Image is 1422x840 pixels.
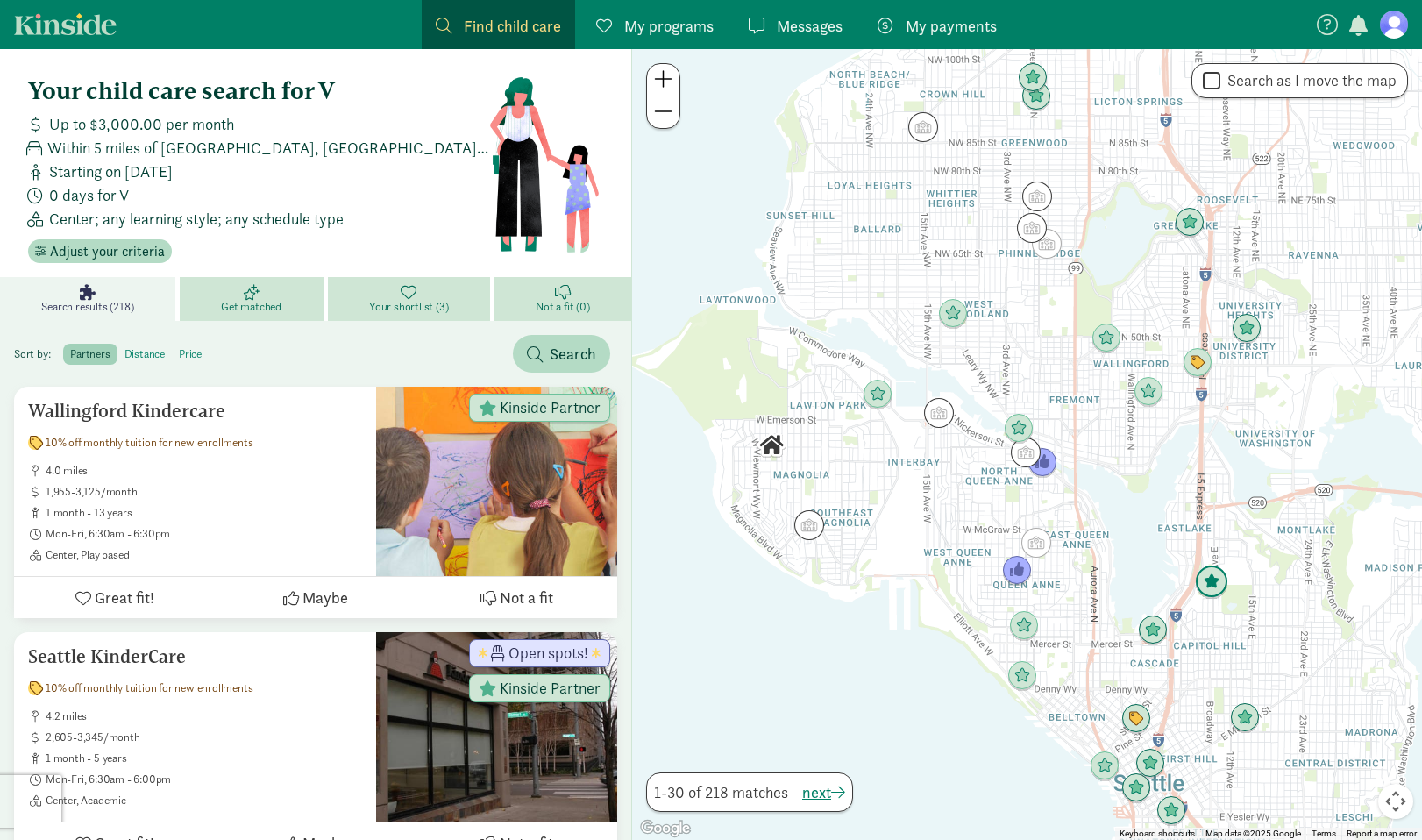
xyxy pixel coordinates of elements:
[369,300,448,314] span: Your shortlist (3)
[221,300,281,314] span: Get matched
[513,335,610,373] button: Search
[938,299,968,329] div: Click to see details
[46,751,362,765] span: 1 month - 5 years
[1230,703,1260,733] div: Click to see details
[1134,377,1163,407] div: Click to see details
[1032,229,1062,259] div: Click to see details
[1220,70,1397,91] label: Search as I move the map
[49,160,173,183] span: Starting on [DATE]
[28,646,362,667] h5: Seattle KinderCare
[14,13,117,35] a: Kinside
[1175,208,1205,238] div: Click to see details
[95,586,154,609] span: Great fit!
[494,277,631,321] a: Not a fit (0)
[500,400,601,416] span: Kinside Partner
[328,277,494,321] a: Your shortlist (3)
[46,730,362,744] span: 2,605-3,345/month
[50,241,165,262] span: Adjust your criteria
[14,346,60,361] span: Sort by:
[46,772,362,787] span: Mon-Fri, 6:30am - 6:00pm
[46,709,362,723] span: 4.2 miles
[41,300,133,314] span: Search results (218)
[172,344,209,365] label: price
[49,112,234,136] span: Up to $3,000.00 per month
[1121,704,1151,734] div: Click to see details
[500,680,601,696] span: Kinside Partner
[1004,414,1034,444] div: Click to see details
[1090,751,1120,781] div: Click to see details
[28,401,362,422] h5: Wallingford Kindercare
[1205,829,1301,838] span: Map data ©2025 Google
[1011,438,1041,467] div: Click to see details
[47,136,488,160] span: Within 5 miles of [GEOGRAPHIC_DATA], [GEOGRAPHIC_DATA] 98199
[1027,448,1057,478] div: Click to see details
[1017,213,1047,243] div: Click to see details
[46,436,252,450] span: 10% off monthly tuition for new enrollments
[636,817,694,840] img: Google
[215,577,416,618] button: Maybe
[1183,348,1212,378] div: Click to see details
[1232,314,1262,344] div: Click to see details
[302,586,348,609] span: Maybe
[924,398,954,428] div: Click to see details
[1121,773,1151,803] div: Click to see details
[46,464,362,478] span: 4.0 miles
[1091,324,1121,353] div: Click to see details
[49,207,344,231] span: Center; any learning style; any schedule type
[757,431,786,460] div: Click to see details
[1021,82,1051,111] div: Click to see details
[1195,566,1228,599] div: Click to see details
[550,342,596,366] span: Search
[1135,749,1165,779] div: Click to see details
[416,577,617,618] button: Not a fit
[28,77,488,105] h4: Your child care search for V
[1009,611,1039,641] div: Click to see details
[508,645,588,661] span: Open spots!
[1007,661,1037,691] div: Click to see details
[1018,63,1048,93] div: Click to see details
[28,239,172,264] button: Adjust your criteria
[906,14,997,38] span: My payments
[654,780,788,804] span: 1-30 of 218 matches
[49,183,129,207] span: 0 days for V
[536,300,589,314] span: Not a fit (0)
[1378,784,1413,819] button: Map camera controls
[46,794,362,808] span: Center, Academic
[14,577,215,618] button: Great fit!
[1347,829,1417,838] a: Report a map error
[1022,182,1052,211] div: Click to see details
[863,380,892,409] div: Click to see details
[117,344,172,365] label: distance
[46,485,362,499] span: 1,955-3,125/month
[802,780,845,804] button: next
[908,112,938,142] div: Click to see details
[500,586,553,609] span: Not a fit
[1120,828,1195,840] button: Keyboard shortcuts
[624,14,714,38] span: My programs
[794,510,824,540] div: Click to see details
[46,506,362,520] span: 1 month - 13 years
[1312,829,1336,838] a: Terms (opens in new tab)
[1138,616,1168,645] div: Click to see details
[636,817,694,840] a: Open this area in Google Maps (opens a new window)
[464,14,561,38] span: Find child care
[46,548,362,562] span: Center, Play based
[46,527,362,541] span: Mon-Fri, 6:30am - 6:30pm
[777,14,843,38] span: Messages
[63,344,117,365] label: partners
[1156,796,1186,826] div: Click to see details
[180,277,328,321] a: Get matched
[46,681,252,695] span: 10% off monthly tuition for new enrollments
[1002,556,1032,586] div: Click to see details
[1021,528,1051,558] div: Click to see details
